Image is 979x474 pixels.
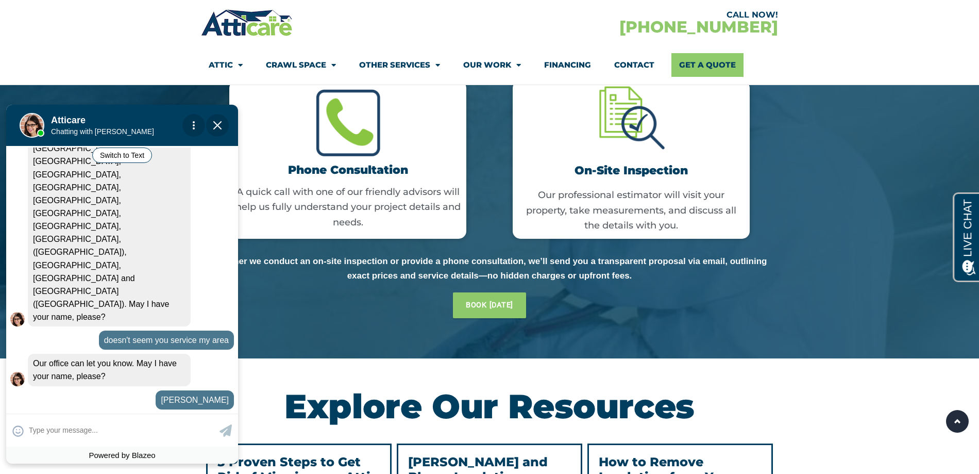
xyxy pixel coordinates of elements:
a: BOOK [DATE] [453,292,526,319]
textarea: Type your response and press Return or Send [29,318,217,338]
a: Attic [209,53,243,77]
button: Switch to Text [92,45,152,60]
div: Action Menu [182,11,205,34]
span: Select Emoticon [12,323,24,334]
span: Close Chat [206,11,229,34]
h1: Atticare [51,12,178,23]
a: Phone Consultation [288,163,408,177]
img: Live Agent [10,269,25,284]
a: Crawl Space [266,53,336,77]
a: On-Site Inspection [575,164,688,177]
img: Live Agent [20,10,44,35]
div: Move [51,12,178,33]
a: Get A Quote [671,53,744,77]
img: Close Chat [213,19,222,27]
h2: Explore Our Resources [206,389,773,423]
span: Opens a chat window [25,8,83,21]
a: Financing [544,53,591,77]
span: BOOK [DATE] [466,298,513,313]
div: Type your response and press Return or Send [6,311,238,344]
p: Our professional estimator will visit your property, take measurements, and discuss all the detai... [518,188,745,234]
div: Powered by Blazeo [6,344,238,361]
img: Live Agent [10,209,25,224]
span: Whether we conduct an on-site inspection or provide a phone consultation, we’ll send you a transp... [212,256,767,281]
div: Atticare [46,103,191,144]
a: Contact [614,53,654,77]
a: Our Work [463,53,521,77]
nav: Menu [209,53,770,77]
div: doesn't seem you service my area [99,228,234,247]
p: A quick call with one of our friendly advisors will help us fully understand your project details... [234,185,461,231]
div: Our office can let you know. May I have your name, please? [28,251,191,283]
p: Chatting with [PERSON_NAME] [51,25,178,33]
a: Other Services [359,53,440,77]
div: CALL NOW! [489,11,778,19]
div: [PERSON_NAME] [156,288,234,307]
